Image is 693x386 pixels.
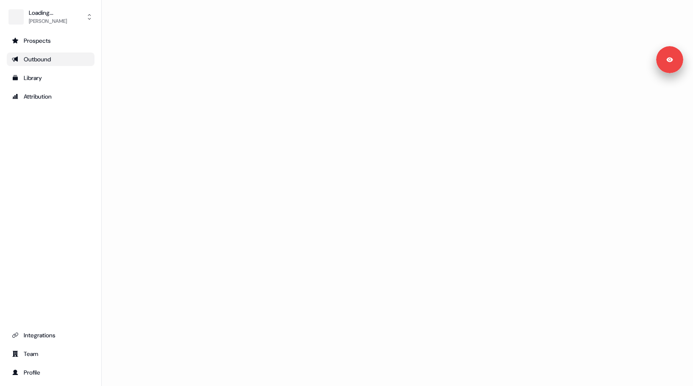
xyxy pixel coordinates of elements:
a: Go to profile [7,366,94,379]
div: Attribution [12,92,89,101]
a: Go to integrations [7,328,94,342]
a: Go to prospects [7,34,94,47]
a: Go to attribution [7,90,94,103]
div: Library [12,74,89,82]
a: Go to templates [7,71,94,85]
a: Go to outbound experience [7,52,94,66]
a: Go to team [7,347,94,361]
div: Outbound [12,55,89,63]
div: Loading... [29,8,67,17]
div: Profile [12,368,89,377]
div: Integrations [12,331,89,339]
div: Prospects [12,36,89,45]
div: [PERSON_NAME] [29,17,67,25]
div: Team [12,350,89,358]
button: Loading...[PERSON_NAME] [7,7,94,27]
